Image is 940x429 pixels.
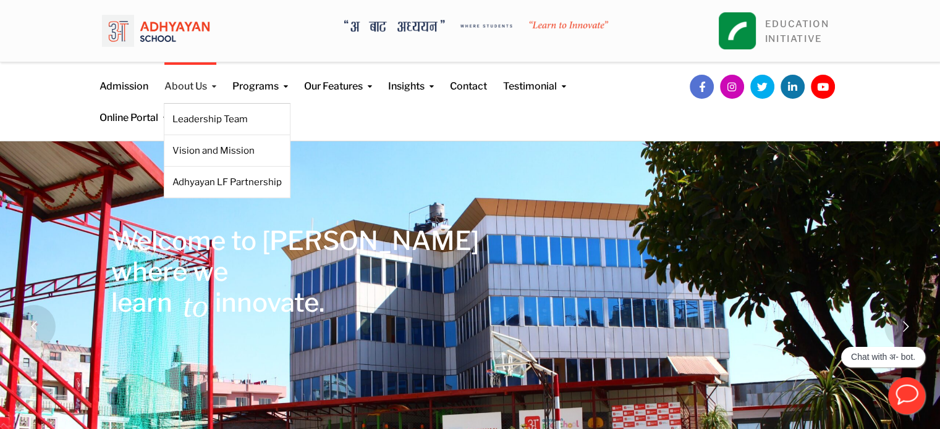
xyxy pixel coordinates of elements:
rs-layer: innovate. [215,287,324,318]
a: Adhyayan LF Partnership [172,175,282,189]
img: square_leapfrog [719,12,756,49]
a: Vision and Mission [172,144,282,157]
p: Chat with अ- bot. [851,352,915,362]
a: Leadership Team [172,112,282,126]
a: Online Portal [100,94,167,125]
a: Our Features [304,62,372,94]
a: Testimonial [503,62,566,94]
rs-layer: Welcome to [PERSON_NAME] where we learn [111,225,479,318]
a: EDUCATIONINITIATIVE [765,19,829,44]
img: A Bata Adhyayan where students learn to Innovate [344,20,608,32]
a: About Us [164,62,216,94]
a: Admission [100,62,148,94]
img: logo [102,9,210,52]
rs-layer: to [183,290,208,321]
a: Contact [450,62,487,94]
a: Insights [388,62,434,94]
a: Programs [232,62,288,94]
